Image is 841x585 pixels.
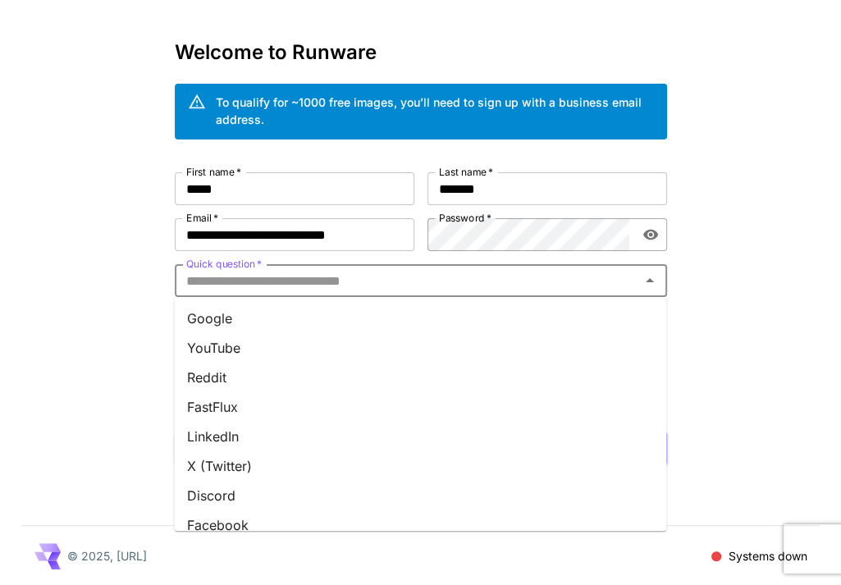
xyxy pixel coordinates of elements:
[174,363,666,392] li: Reddit
[638,269,661,292] button: Close
[186,211,218,225] label: Email
[67,547,147,564] p: © 2025, [URL]
[174,481,666,510] li: Discord
[174,422,666,451] li: LinkedIn
[174,392,666,422] li: FastFlux
[636,220,665,249] button: toggle password visibility
[186,165,241,179] label: First name
[175,41,667,64] h3: Welcome to Runware
[186,257,262,271] label: Quick question
[174,304,666,333] li: Google
[174,510,666,540] li: Facebook
[174,333,666,363] li: YouTube
[439,165,493,179] label: Last name
[728,547,807,564] p: Systems down
[216,94,654,128] div: To qualify for ~1000 free images, you’ll need to sign up with a business email address.
[439,211,491,225] label: Password
[174,451,666,481] li: X (Twitter)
